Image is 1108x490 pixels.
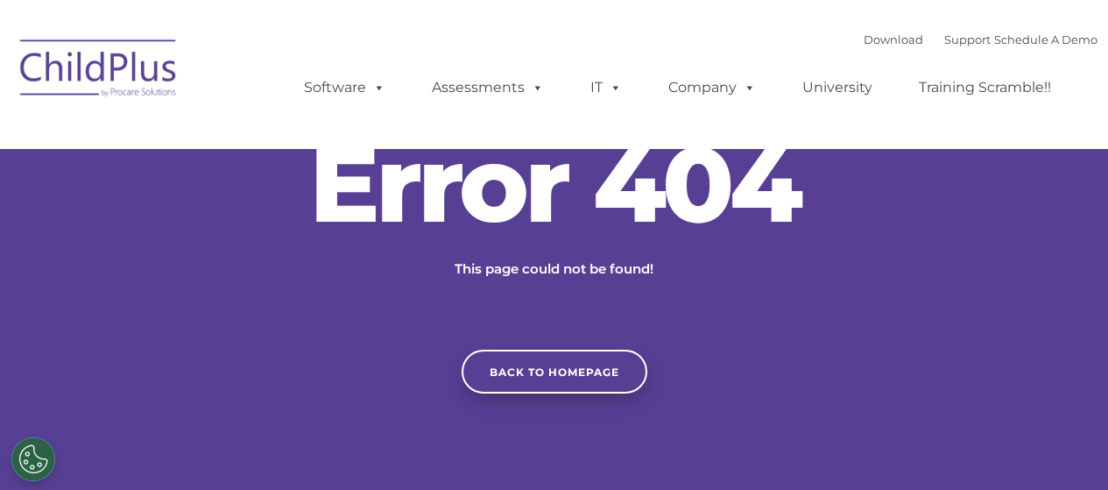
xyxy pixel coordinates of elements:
[573,70,639,105] a: IT
[11,437,55,481] button: Cookies Settings
[944,32,991,46] a: Support
[292,131,817,237] h2: Error 404
[414,70,561,105] a: Assessments
[11,27,187,115] img: ChildPlus by Procare Solutions
[864,32,923,46] a: Download
[901,70,1069,105] a: Training Scramble!!
[785,70,890,105] a: University
[286,70,403,105] a: Software
[462,350,647,394] a: Back to homepage
[864,32,1097,46] font: |
[651,70,773,105] a: Company
[994,32,1097,46] a: Schedule A Demo
[371,259,738,280] p: This page could not be found!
